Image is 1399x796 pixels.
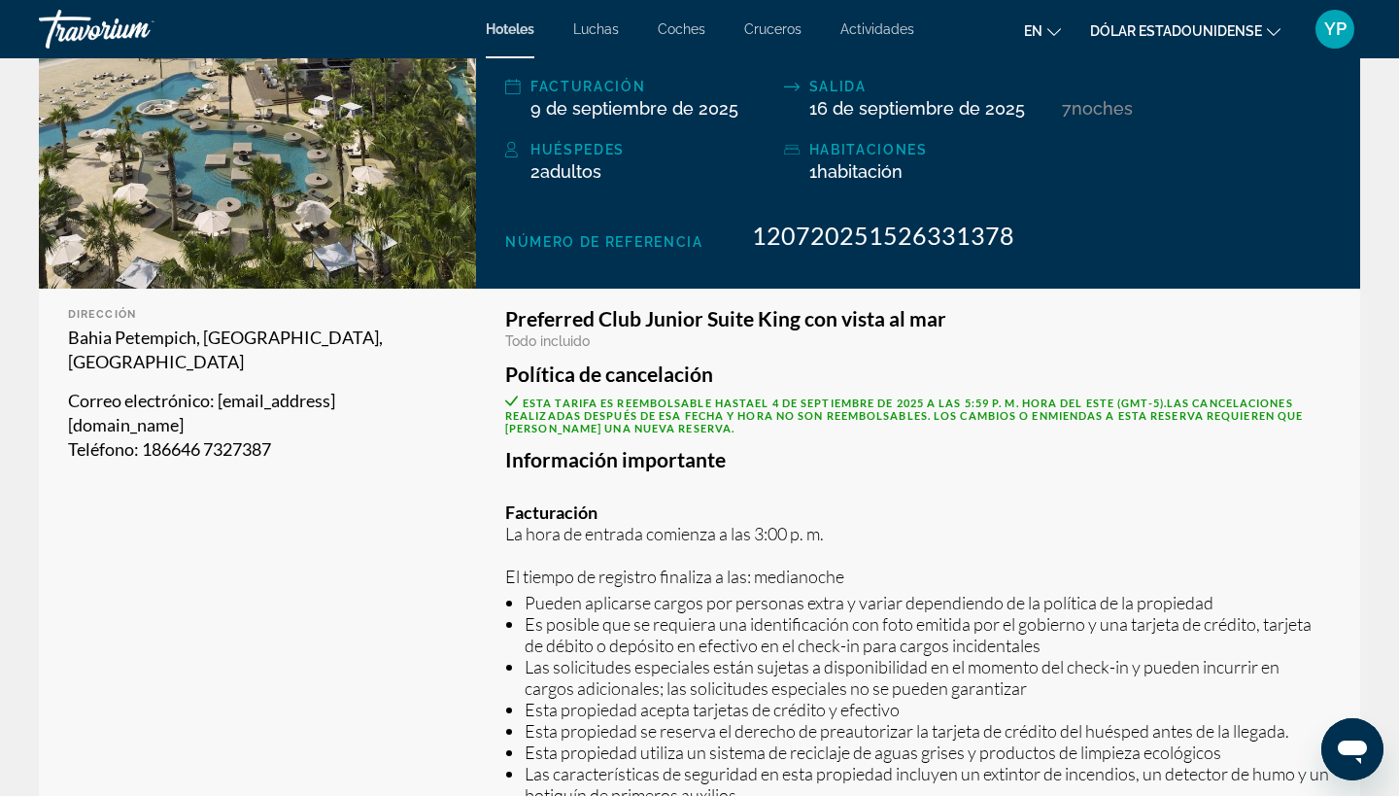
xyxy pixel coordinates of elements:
[505,449,1331,470] h3: Información importante
[809,138,1053,161] div: Habitaciones
[68,308,447,321] div: DIRECCIÓN
[505,397,1303,434] span: ESTA TARIFA ES REEMBOLSABLE HASTA LAS CANCELACIONES REALIZADAS DESPUÉS DE ESA FECHA Y HORA NO SON...
[1062,98,1072,119] span: 7
[505,333,590,349] span: Todo incluido
[1310,9,1360,50] button: Menú de usuario
[809,98,1025,119] span: 16 de septiembre de 2025
[505,234,703,250] span: NÚMERO DE REFERENCIA
[505,502,597,523] strong: Facturación
[505,363,1331,385] h3: Política de cancelación
[752,221,1014,250] span: 120720251526331378
[525,699,1331,720] li: Esta propiedad acepta tarjetas de crédito y efectivo
[809,161,903,182] span: 1
[530,138,774,161] div: Huéspedes
[540,161,601,182] span: adultos
[525,656,1331,699] li: Las solicitudes especiales están sujetas a disponibilidad en el momento del check-in y pueden inc...
[1090,17,1280,45] button: Cambiar moneda
[817,161,903,182] span: habitación
[1024,17,1061,45] button: Cambiar idioma
[755,397,1167,409] span: EL 4 DE SEPTIEMBRE DE 2025 A LAS 5:59 P. M. HORA DEL ESTE (GMT-5).
[525,742,1331,763] li: Esta propiedad utiliza un sistema de reciclaje de aguas grises y productos de limpieza ecológicos
[505,523,1331,587] p: La hora de entrada comienza a las 3:00 p. m. El tiempo de registro finaliza a las: medianoche
[530,161,601,182] span: 2
[525,592,1331,613] li: Pueden aplicarse cargos por personas extra y variar dependiendo de la política de la propiedad
[134,438,271,460] span: : 186646 7327387
[525,613,1331,656] li: Es posible que se requiera una identificación con foto emitida por el gobierno y una tarjeta de c...
[1324,19,1347,39] span: YP
[68,326,447,374] p: Bahia Petempich, [GEOGRAPHIC_DATA], [GEOGRAPHIC_DATA]
[530,98,738,119] span: 9 de septiembre de 2025
[525,720,1331,742] li: Esta propiedad se reserva el derecho de preautorizar la tarjeta de crédito del huésped antes de l...
[68,390,210,411] span: Correo electrónico
[68,438,134,460] span: Teléfono
[1024,23,1042,39] span: EN
[744,21,802,37] a: Cruceros
[809,75,1053,98] div: Salida
[658,21,705,37] a: Coches
[530,75,774,98] div: Facturación
[1090,23,1262,39] span: Dólar estadounidense
[486,21,534,37] a: Hoteles
[505,308,1331,329] h3: Preferred Club Junior Suite King con vista al mar
[573,21,619,37] a: Luchas
[39,4,233,54] a: Travorium
[1321,718,1383,780] iframe: Botón para iniciar la ventana de mensajería
[1072,98,1133,119] span: noches
[840,21,914,37] a: Actividades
